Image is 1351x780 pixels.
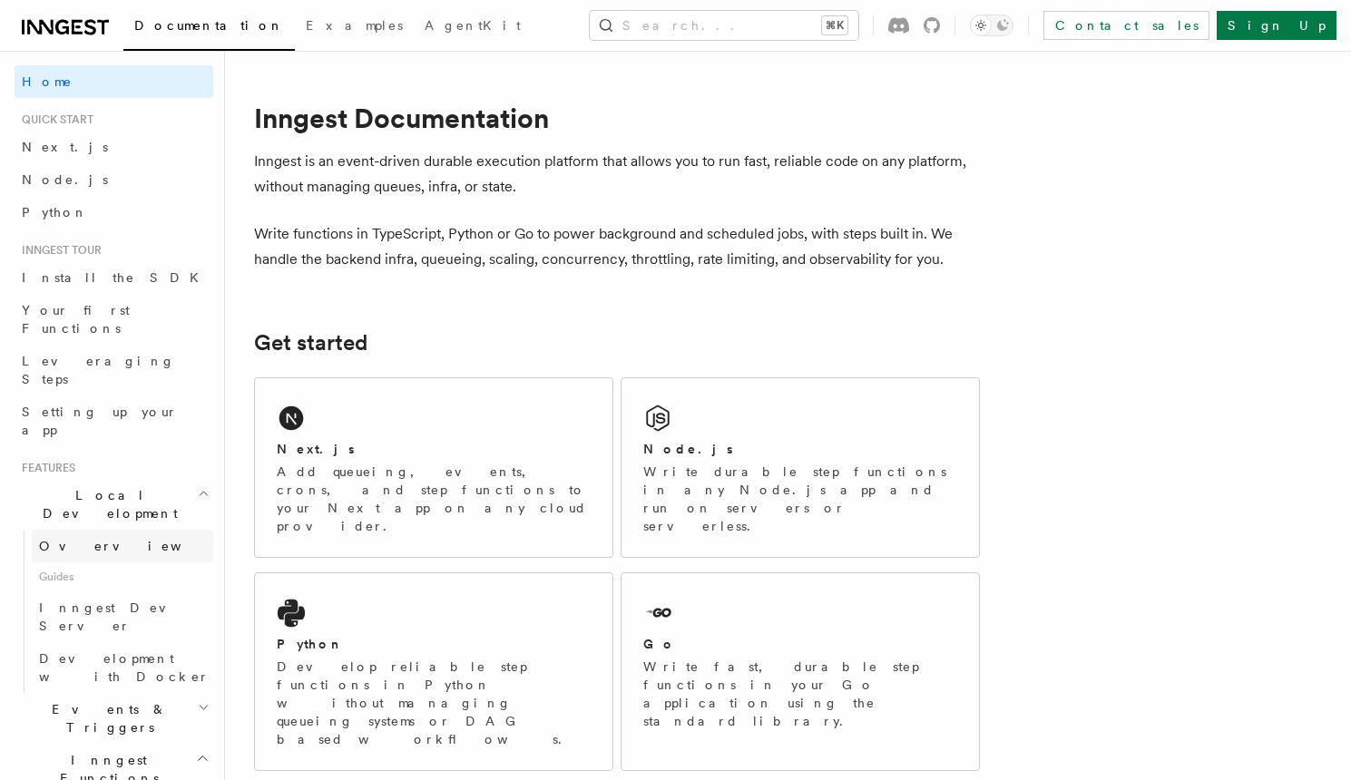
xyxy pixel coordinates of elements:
[15,486,198,522] span: Local Development
[15,112,93,127] span: Quick start
[254,572,613,771] a: PythonDevelop reliable step functions in Python without managing queueing systems or DAG based wo...
[254,102,980,134] h1: Inngest Documentation
[22,354,175,386] span: Leveraging Steps
[643,440,733,458] h2: Node.js
[39,600,194,633] span: Inngest Dev Server
[134,18,284,33] span: Documentation
[15,131,213,163] a: Next.js
[22,73,73,91] span: Home
[254,221,980,272] p: Write functions in TypeScript, Python or Go to power background and scheduled jobs, with steps bu...
[15,294,213,345] a: Your first Functions
[22,303,130,336] span: Your first Functions
[22,140,108,154] span: Next.js
[590,11,858,40] button: Search...⌘K
[822,16,847,34] kbd: ⌘K
[643,635,676,653] h2: Go
[1043,11,1209,40] a: Contact sales
[32,562,213,591] span: Guides
[15,261,213,294] a: Install the SDK
[254,377,613,558] a: Next.jsAdd queueing, events, crons, and step functions to your Next app on any cloud provider.
[970,15,1013,36] button: Toggle dark mode
[15,693,213,744] button: Events & Triggers
[254,149,980,200] p: Inngest is an event-driven durable execution platform that allows you to run fast, reliable code ...
[32,530,213,562] a: Overview
[15,530,213,693] div: Local Development
[15,243,102,258] span: Inngest tour
[22,270,210,285] span: Install the SDK
[22,205,88,219] span: Python
[277,440,355,458] h2: Next.js
[22,172,108,187] span: Node.js
[15,196,213,229] a: Python
[277,658,591,748] p: Develop reliable step functions in Python without managing queueing systems or DAG based workflows.
[15,395,213,446] a: Setting up your app
[277,463,591,535] p: Add queueing, events, crons, and step functions to your Next app on any cloud provider.
[32,642,213,693] a: Development with Docker
[15,461,75,475] span: Features
[15,65,213,98] a: Home
[621,572,980,771] a: GoWrite fast, durable step functions in your Go application using the standard library.
[621,377,980,558] a: Node.jsWrite durable step functions in any Node.js app and run on servers or serverless.
[643,463,957,535] p: Write durable step functions in any Node.js app and run on servers or serverless.
[425,18,521,33] span: AgentKit
[15,479,213,530] button: Local Development
[123,5,295,51] a: Documentation
[306,18,403,33] span: Examples
[414,5,532,49] a: AgentKit
[15,345,213,395] a: Leveraging Steps
[643,658,957,730] p: Write fast, durable step functions in your Go application using the standard library.
[32,591,213,642] a: Inngest Dev Server
[254,330,367,356] a: Get started
[1217,11,1336,40] a: Sign Up
[295,5,414,49] a: Examples
[39,651,210,684] span: Development with Docker
[22,405,178,437] span: Setting up your app
[15,163,213,196] a: Node.js
[277,635,344,653] h2: Python
[15,700,198,736] span: Events & Triggers
[39,539,226,553] span: Overview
